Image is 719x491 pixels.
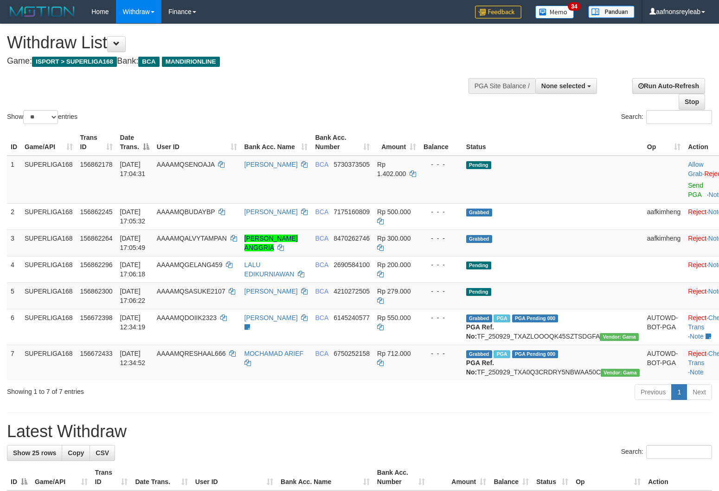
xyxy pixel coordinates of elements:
button: None selected [535,78,597,94]
div: - - - [424,313,459,322]
th: Game/API: activate to sort column ascending [31,464,91,491]
span: Grabbed [466,209,492,216]
a: Stop [679,94,705,110]
th: Bank Acc. Name: activate to sort column ascending [241,129,312,156]
td: aafkimheng [643,229,684,256]
div: - - - [424,287,459,296]
span: Copy 2690584100 to clipboard [334,261,370,268]
span: [DATE] 17:06:18 [120,261,146,278]
span: Rp 500.000 [377,208,411,216]
span: AAAAMQGELANG459 [157,261,223,268]
td: AUTOWD-BOT-PGA [643,309,684,345]
a: CSV [90,445,115,461]
span: [DATE] 12:34:19 [120,314,146,331]
span: AAAAMQDOIIK2323 [157,314,217,321]
span: BCA [138,57,159,67]
span: Rp 300.000 [377,235,411,242]
td: 1 [7,156,21,203]
span: Copy 8470262746 to clipboard [334,235,370,242]
a: Reject [688,314,706,321]
span: 156672433 [80,350,113,357]
th: Action [644,464,712,491]
span: Copy [68,449,84,457]
td: 4 [7,256,21,282]
a: [PERSON_NAME] ANGGRIA [244,235,298,251]
span: PGA Pending [512,314,559,322]
span: Pending [466,288,491,296]
span: · [688,161,704,177]
a: Note [690,333,704,340]
label: Show entries [7,110,77,124]
td: SUPERLIGA168 [21,156,77,203]
span: [DATE] 17:05:32 [120,208,146,225]
img: panduan.png [588,6,635,18]
span: 156672398 [80,314,113,321]
b: PGA Ref. No: [466,359,494,376]
span: BCA [315,261,328,268]
span: Rp 550.000 [377,314,411,321]
td: 6 [7,309,21,345]
span: CSV [96,449,109,457]
a: Next [687,384,712,400]
span: Rp 279.000 [377,288,411,295]
span: 156862300 [80,288,113,295]
a: Reject [688,235,706,242]
th: Op: activate to sort column ascending [643,129,684,156]
span: Rp 712.000 [377,350,411,357]
th: Date Trans.: activate to sort column ascending [131,464,191,491]
a: [PERSON_NAME] [244,288,298,295]
span: BCA [315,235,328,242]
span: 34 [568,2,580,11]
span: 156862178 [80,161,113,168]
b: PGA Ref. No: [466,323,494,340]
h1: Latest Withdraw [7,422,712,441]
span: Marked by aafsoycanthlai [494,350,510,358]
span: BCA [315,314,328,321]
div: - - - [424,207,459,216]
span: Grabbed [466,235,492,243]
td: 7 [7,345,21,380]
span: Copy 6145240577 to clipboard [334,314,370,321]
td: 3 [7,229,21,256]
span: [DATE] 17:05:49 [120,235,146,251]
a: Run Auto-Refresh [632,78,705,94]
img: Button%20Memo.svg [535,6,574,19]
span: Pending [466,161,491,169]
th: Bank Acc. Number: activate to sort column ascending [311,129,373,156]
span: AAAAMQSENOAJA [157,161,214,168]
th: Date Trans.: activate to sort column descending [116,129,153,156]
span: None selected [541,82,585,90]
td: SUPERLIGA168 [21,256,77,282]
th: Balance [420,129,462,156]
a: Reject [688,288,706,295]
td: 2 [7,203,21,229]
span: Copy 6750252158 to clipboard [334,350,370,357]
a: LALU EDIKURNIAWAN [244,261,295,278]
td: SUPERLIGA168 [21,345,77,380]
div: - - - [424,349,459,358]
a: Reject [688,208,706,216]
th: Bank Acc. Number: activate to sort column ascending [373,464,429,491]
span: AAAAMQBUDAYBP [157,208,215,216]
div: PGA Site Balance / [469,78,535,94]
a: Note [690,368,704,376]
h4: Game: Bank: [7,57,470,66]
div: - - - [424,260,459,269]
th: Trans ID: activate to sort column ascending [77,129,116,156]
span: MANDIRIONLINE [162,57,220,67]
span: Copy 4210272505 to clipboard [334,288,370,295]
a: Copy [62,445,90,461]
span: [DATE] 17:06:22 [120,288,146,304]
span: Copy 5730373505 to clipboard [334,161,370,168]
span: [DATE] 12:34:52 [120,350,146,367]
span: BCA [315,350,328,357]
span: Marked by aafsoycanthlai [494,314,510,322]
a: Reject [688,350,706,357]
span: Vendor URL: https://trx31.1velocity.biz [601,369,640,377]
td: AUTOWD-BOT-PGA [643,345,684,380]
th: Status [462,129,643,156]
h1: Withdraw List [7,33,470,52]
td: SUPERLIGA168 [21,203,77,229]
th: Status: activate to sort column ascending [533,464,572,491]
th: Game/API: activate to sort column ascending [21,129,77,156]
